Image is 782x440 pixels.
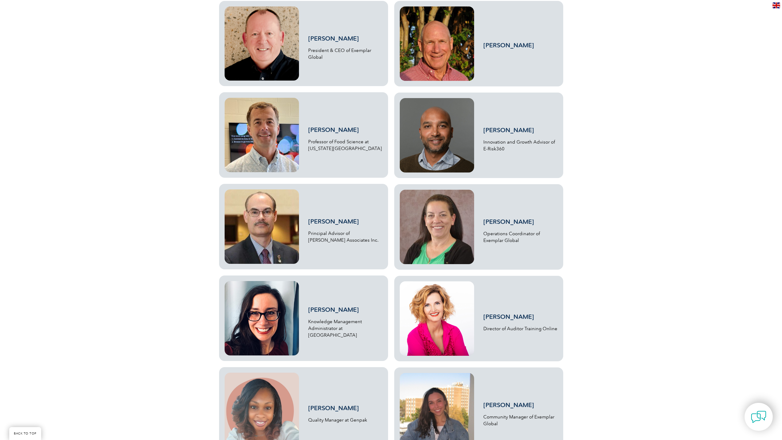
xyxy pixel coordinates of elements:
a: [PERSON_NAME] [308,35,359,42]
img: jackie [400,281,474,356]
a: [PERSON_NAME] [308,126,359,133]
p: Professor of Food Science at [US_STATE][GEOGRAPHIC_DATA] [308,138,383,152]
p: Community Manager of Exemplar Global [483,414,558,427]
p: Innovation and Growth Advisor of E-Risk360 [483,139,558,152]
a: [PERSON_NAME] [483,313,534,320]
a: [PERSON_NAME] [483,42,534,49]
a: [PERSON_NAME] [308,218,359,225]
a: BACK TO TOP [9,427,41,440]
img: craig [400,98,474,172]
img: Gretchen [225,281,299,355]
a: [PERSON_NAME] [308,404,359,412]
p: Quality Manager at Genpak [308,417,383,423]
a: [PERSON_NAME] [308,306,359,313]
p: President & CEO of Exemplar Global [308,47,383,61]
img: denis [225,189,299,264]
a: [PERSON_NAME] [483,401,534,409]
p: Operations Coordinator of Exemplar Global [483,230,558,244]
p: Principal Advisor of [PERSON_NAME] Associates Inc. [308,230,383,244]
img: contact-chat.png [751,409,766,425]
p: Knowledge Management Administrator at [GEOGRAPHIC_DATA] [308,318,383,339]
a: [PERSON_NAME] [483,218,534,225]
img: en [772,2,780,8]
p: Director of Auditor Training Online [483,325,558,332]
a: [PERSON_NAME] [483,126,534,134]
